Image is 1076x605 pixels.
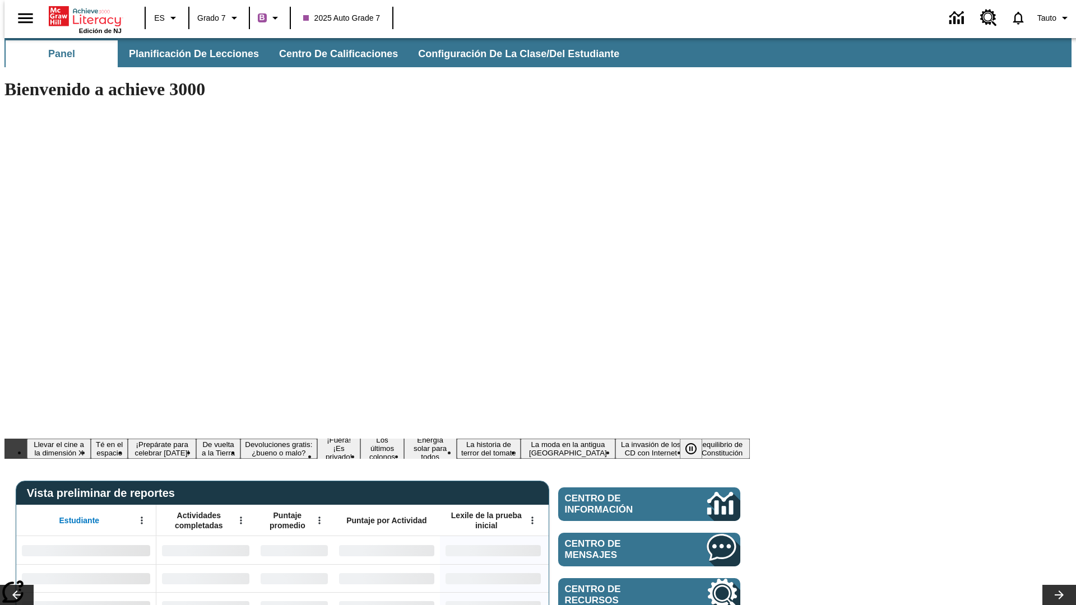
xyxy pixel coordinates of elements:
[59,515,100,525] span: Estudiante
[49,5,122,27] a: Portada
[133,512,150,529] button: Abrir menú
[973,3,1004,33] a: Centro de recursos, Se abrirá en una pestaña nueva.
[1042,585,1076,605] button: Carrusel de lecciones, seguir
[565,538,674,561] span: Centro de mensajes
[558,487,740,521] a: Centro de información
[240,439,317,459] button: Diapositiva 5 Devoluciones gratis: ¿bueno o malo?
[558,533,740,566] a: Centro de mensajes
[1037,12,1056,24] span: Tauto
[233,512,249,529] button: Abrir menú
[79,27,122,34] span: Edición de NJ
[253,8,286,28] button: Boost El color de la clase es morado/púrpura. Cambiar el color de la clase.
[27,487,180,500] span: Vista preliminar de reportes
[162,510,236,530] span: Actividades completadas
[409,40,628,67] button: Configuración de la clase/del estudiante
[149,8,185,28] button: Lenguaje: ES, Selecciona un idioma
[270,40,407,67] button: Centro de calificaciones
[418,48,619,61] span: Configuración de la clase/del estudiante
[91,439,128,459] button: Diapositiva 2 Té en el espacio
[360,434,403,463] button: Diapositiva 7 Los últimos colonos
[346,515,426,525] span: Puntaje por Actividad
[317,434,361,463] button: Diapositiva 6 ¡Fuera! ¡Es privado!
[255,564,333,592] div: Sin datos,
[311,512,328,529] button: Abrir menú
[193,8,245,28] button: Grado: Grado 7, Elige un grado
[4,38,1072,67] div: Subbarra de navegación
[259,11,265,25] span: B
[404,434,457,463] button: Diapositiva 8 Energía solar para todos
[303,12,381,24] span: 2025 Auto Grade 7
[1033,8,1076,28] button: Perfil/Configuración
[446,510,527,530] span: Lexile de la prueba inicial
[1004,3,1033,32] a: Notificaciones
[48,48,75,61] span: Panel
[4,40,629,67] div: Subbarra de navegación
[27,439,91,459] button: Diapositiva 1 Llevar el cine a la dimensión X
[261,510,314,530] span: Puntaje promedio
[9,2,42,35] button: Abrir el menú lateral
[156,536,255,564] div: Sin datos,
[255,536,333,564] div: Sin datos,
[687,439,750,459] button: Diapositiva 12 El equilibrio de la Constitución
[120,40,268,67] button: Planificación de lecciones
[128,439,196,459] button: Diapositiva 3 ¡Prepárate para celebrar Juneteenth!
[521,439,615,459] button: Diapositiva 10 La moda en la antigua Roma
[524,512,541,529] button: Abrir menú
[196,439,240,459] button: Diapositiva 4 De vuelta a la Tierra
[680,439,702,459] button: Pausar
[4,79,750,100] h1: Bienvenido a achieve 3000
[279,48,398,61] span: Centro de calificaciones
[197,12,226,24] span: Grado 7
[680,439,713,459] div: Pausar
[615,439,687,459] button: Diapositiva 11 La invasión de los CD con Internet
[129,48,259,61] span: Planificación de lecciones
[49,4,122,34] div: Portada
[156,564,255,592] div: Sin datos,
[565,493,670,515] span: Centro de información
[943,3,973,34] a: Centro de información
[6,40,118,67] button: Panel
[457,439,521,459] button: Diapositiva 9 La historia de terror del tomate
[154,12,165,24] span: ES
